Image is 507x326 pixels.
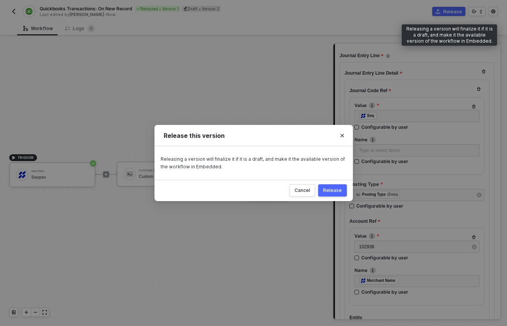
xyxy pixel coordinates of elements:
span: icon-expand [42,310,47,315]
img: fieldIcon [361,278,365,283]
img: integration-icon [26,8,32,15]
img: icon-info [369,102,375,109]
button: Release [432,7,465,16]
div: Configurable by user [361,254,408,261]
label: Value [354,233,480,239]
span: Account Ref [349,217,380,226]
button: Close [332,125,353,146]
img: fieldIcon [361,113,365,118]
div: Configurable by user [356,203,403,209]
img: icon [126,171,133,177]
span: icon-play [11,155,16,160]
img: icon-info [386,54,390,58]
div: Draft • Version 2 [182,6,221,12]
sup: 0 [87,25,95,32]
div: Merchant Name [367,277,395,284]
img: icon-info [369,233,375,239]
span: Entity [349,313,362,323]
span: Quickbooks Transactions: On New Record [40,5,132,12]
span: icon-commerce [436,9,440,14]
div: Last edited by - Now [40,12,253,18]
label: Name [354,136,480,143]
img: icon-info [370,137,376,143]
div: 2 [480,8,482,15]
div: Seq [367,112,374,119]
div: Swypex [31,170,89,173]
span: icon-versioning [472,9,476,14]
span: icon-success-page [90,160,96,166]
span: [PERSON_NAME] [69,12,104,17]
div: Configurable by user [361,158,408,165]
div: Release this version [164,132,344,140]
div: Release [323,187,342,193]
span: Journal Code Ref [349,86,391,96]
span: TRIGGER [18,155,34,161]
div: Custom Code [139,169,196,172]
button: back [9,7,18,16]
span: icon-play [24,310,29,315]
img: icon [19,171,26,178]
div: Configurable by user [361,289,408,295]
div: Logs [65,25,95,32]
img: icon-info [370,267,376,273]
label: Value [354,102,480,109]
span: icon-play [104,172,108,177]
span: 102938 [359,244,374,249]
div: Released • Version 1 [135,6,180,12]
label: Posting Type [349,181,484,187]
span: Journal Entry Line [340,51,383,61]
img: back [11,8,17,14]
button: 2 [468,7,486,16]
span: icon-edit [183,6,188,11]
div: Cancel [295,187,310,193]
div: Swypex [31,175,89,180]
div: Releasing a version will finalize it if it is a draft, and make it the available version of the w... [161,155,347,171]
div: Releasing a version will finalize it if it is a draft, and make it the available version of the w... [402,24,497,46]
button: Release [318,184,347,197]
button: Cancel [290,184,315,197]
div: Custom Code [139,174,196,179]
img: fieldIcon [356,192,361,197]
span: Journal Entry Line Detail [344,69,402,78]
span: icon-minus [33,310,38,315]
div: Posting Type [362,191,386,198]
label: Name [354,267,480,273]
span: icon-settings [491,9,496,14]
div: Configurable by user [361,124,408,130]
div: Release [443,8,462,15]
div: Workflow [23,26,53,32]
div: (Data) [387,192,398,198]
